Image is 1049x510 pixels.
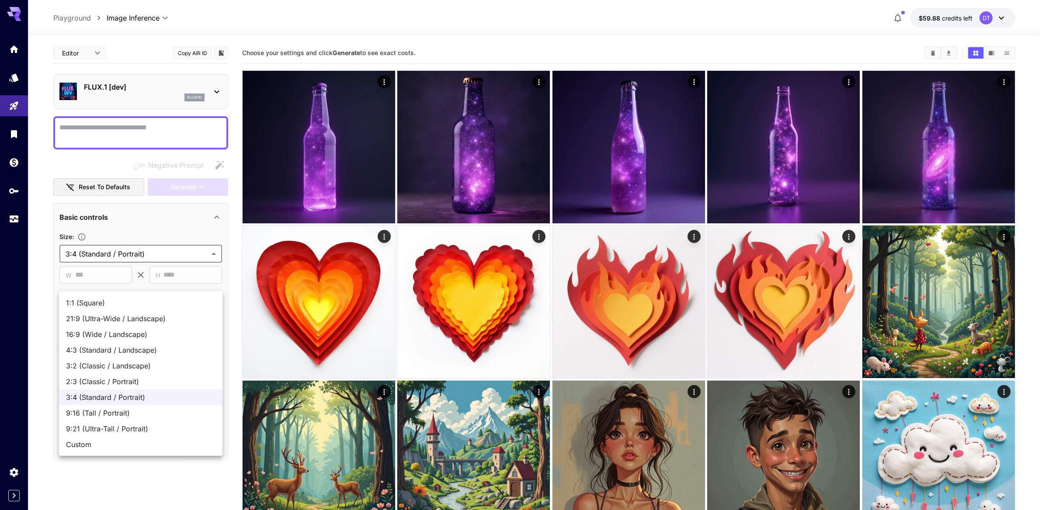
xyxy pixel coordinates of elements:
[66,361,215,371] span: 3:2 (Classic / Landscape)
[66,408,215,418] span: 9:16 (Tall / Portrait)
[66,345,215,355] span: 4:3 (Standard / Landscape)
[66,392,215,402] span: 3:4 (Standard / Portrait)
[66,376,215,387] span: 2:3 (Classic / Portrait)
[66,313,215,324] span: 21:9 (Ultra-Wide / Landscape)
[66,423,215,434] span: 9:21 (Ultra-Tall / Portrait)
[66,329,215,340] span: 16:9 (Wide / Landscape)
[66,298,215,308] span: 1:1 (Square)
[66,439,215,450] span: Custom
